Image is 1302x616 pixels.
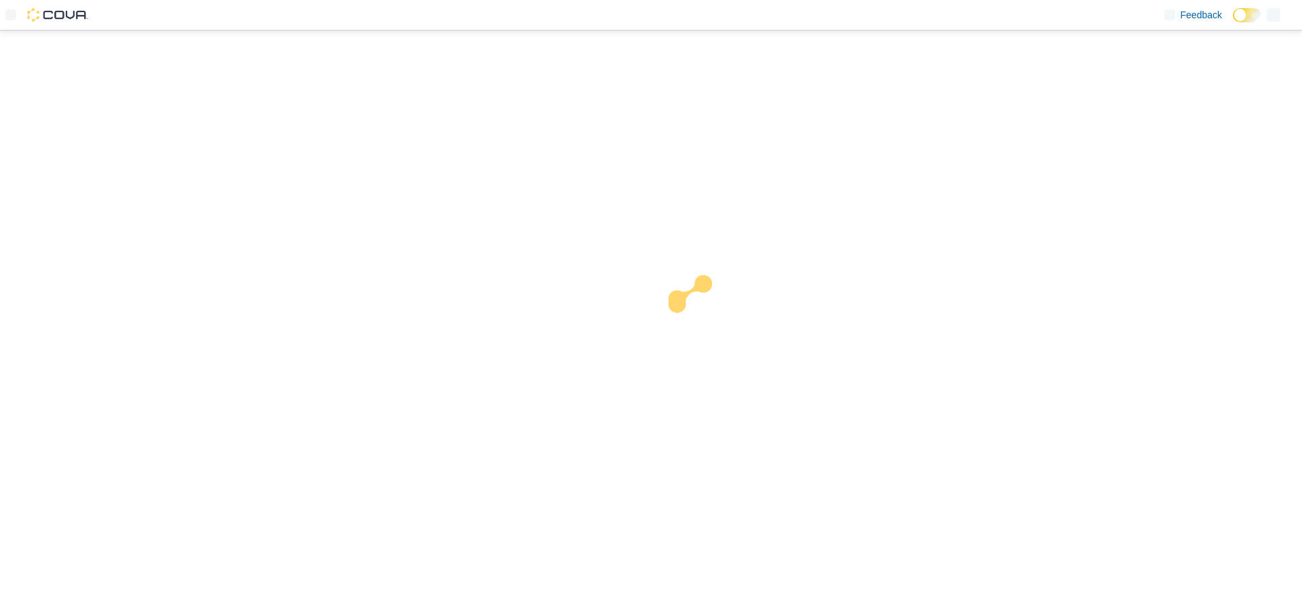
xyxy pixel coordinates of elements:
[1233,8,1261,22] input: Dark Mode
[1159,1,1227,28] a: Feedback
[27,8,88,22] img: Cova
[1181,8,1222,22] span: Feedback
[651,265,753,367] img: cova-loader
